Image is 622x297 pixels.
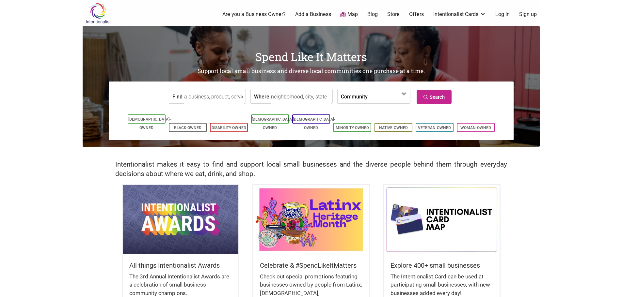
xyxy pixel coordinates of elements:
[460,126,491,130] a: Woman-Owned
[253,185,369,254] img: Latinx / Hispanic Heritage Month
[293,117,335,130] a: [DEMOGRAPHIC_DATA]-Owned
[340,11,358,18] a: Map
[409,11,424,18] a: Offers
[123,185,238,254] img: Intentionalist Awards
[128,117,171,130] a: [DEMOGRAPHIC_DATA]-Owned
[418,126,451,130] a: Veteran-Owned
[174,126,201,130] a: Black-Owned
[83,67,540,75] h2: Support local small business and diverse local communities one purchase at a time.
[336,126,369,130] a: Minority-Owned
[184,89,244,104] input: a business, product, service
[391,261,493,270] h5: Explore 400+ small businesses
[433,11,486,18] a: Intentionalist Cards
[129,261,232,270] h5: All things Intentionalist Awards
[295,11,331,18] a: Add a Business
[115,160,507,179] h2: Intentionalist makes it easy to find and support local small businesses and the diverse people be...
[417,90,452,104] a: Search
[222,11,286,18] a: Are you a Business Owner?
[271,89,331,104] input: neighborhood, city, state
[83,49,540,65] h1: Spend Like It Matters
[519,11,537,18] a: Sign up
[254,89,269,103] label: Where
[172,89,183,103] label: Find
[252,117,294,130] a: [DEMOGRAPHIC_DATA]-Owned
[212,126,246,130] a: Disability-Owned
[384,185,500,254] img: Intentionalist Card Map
[367,11,378,18] a: Blog
[260,261,362,270] h5: Celebrate & #SpendLikeItMatters
[387,11,400,18] a: Store
[379,126,408,130] a: Native-Owned
[83,3,114,24] img: Intentionalist
[341,89,368,103] label: Community
[495,11,510,18] a: Log In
